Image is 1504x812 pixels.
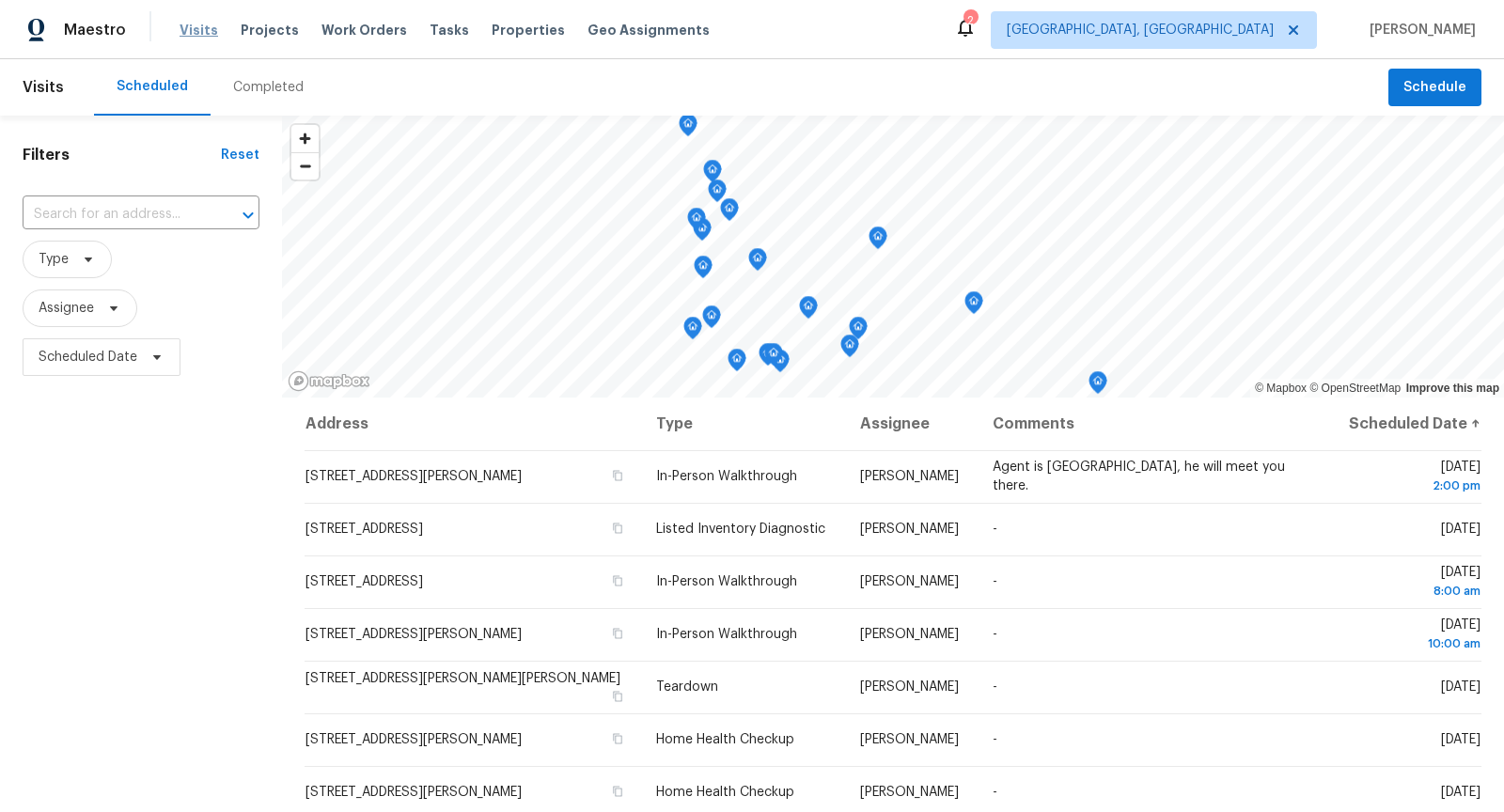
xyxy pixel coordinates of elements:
th: Type [641,398,845,450]
button: Zoom out [291,152,319,180]
th: Comments [978,398,1331,450]
span: - [993,680,997,694]
span: [STREET_ADDRESS][PERSON_NAME] [305,733,522,746]
div: 2:00 pm [1345,476,1480,495]
span: Schedule [1403,76,1466,100]
span: [DATE] [1345,461,1480,495]
canvas: Map [282,116,1504,398]
div: Map marker [1089,371,1107,400]
span: [STREET_ADDRESS][PERSON_NAME] [305,786,522,799]
span: Properties [492,21,565,39]
span: [PERSON_NAME] [1362,21,1476,39]
button: Copy Address [609,783,626,800]
div: Map marker [799,296,818,325]
th: Assignee [845,398,977,450]
span: [STREET_ADDRESS] [305,523,423,536]
span: [STREET_ADDRESS][PERSON_NAME] [305,628,522,641]
span: Type [39,250,69,269]
button: Open [235,202,261,228]
span: Maestro [64,21,126,39]
span: [PERSON_NAME] [860,470,959,483]
span: Agent is [GEOGRAPHIC_DATA], he will meet you there. [993,461,1285,492]
a: Mapbox [1255,382,1307,395]
span: Home Health Checkup [656,733,794,746]
a: Mapbox homepage [288,370,370,392]
span: [STREET_ADDRESS] [305,575,423,588]
span: Assignee [39,299,94,318]
span: [DATE] [1441,680,1480,694]
div: Map marker [840,335,859,364]
span: - [993,733,997,746]
h1: Filters [23,146,221,164]
span: Geo Assignments [587,21,710,39]
button: Copy Address [609,730,626,747]
span: [DATE] [1441,786,1480,799]
span: [PERSON_NAME] [860,786,959,799]
span: - [993,575,997,588]
a: Improve this map [1406,382,1499,395]
span: [DATE] [1441,523,1480,536]
button: Copy Address [609,520,626,537]
div: Map marker [759,343,777,372]
button: Copy Address [609,625,626,642]
th: Address [305,398,641,450]
span: [DATE] [1441,733,1480,746]
button: Copy Address [609,572,626,589]
span: Visits [180,21,218,39]
span: - [993,786,997,799]
span: [PERSON_NAME] [860,575,959,588]
div: Map marker [702,305,721,335]
div: Scheduled [117,77,188,96]
span: [GEOGRAPHIC_DATA], [GEOGRAPHIC_DATA] [1007,21,1274,39]
span: [DATE] [1345,566,1480,601]
button: Schedule [1388,69,1481,107]
span: [DATE] [1345,618,1480,653]
span: [STREET_ADDRESS][PERSON_NAME] [305,470,522,483]
span: Home Health Checkup [656,786,794,799]
div: Map marker [849,317,868,346]
div: Map marker [687,208,706,237]
div: 2 [963,11,977,30]
div: Map marker [683,317,702,346]
input: Search for an address... [23,200,207,229]
div: Map marker [720,198,739,227]
span: [PERSON_NAME] [860,523,959,536]
span: Scheduled Date [39,348,137,367]
div: 10:00 am [1345,634,1480,653]
div: Map marker [703,160,722,189]
span: [STREET_ADDRESS][PERSON_NAME][PERSON_NAME] [305,672,620,685]
span: [PERSON_NAME] [860,680,959,694]
button: Zoom in [291,125,319,152]
div: Map marker [728,349,746,378]
div: Map marker [764,343,783,372]
span: In-Person Walkthrough [656,628,797,641]
div: Map marker [869,226,887,256]
span: - [993,628,997,641]
div: 8:00 am [1345,582,1480,601]
span: [PERSON_NAME] [860,628,959,641]
span: - [993,523,997,536]
div: Map marker [708,180,727,209]
div: Map marker [694,256,713,285]
div: Reset [221,146,259,164]
span: [PERSON_NAME] [860,733,959,746]
span: Projects [241,21,299,39]
span: Teardown [656,680,718,694]
a: OpenStreetMap [1309,382,1401,395]
div: Map marker [679,114,697,143]
div: Map marker [748,248,767,277]
div: Map marker [964,291,983,320]
th: Scheduled Date ↑ [1330,398,1481,450]
div: Completed [233,78,304,97]
span: Visits [23,67,64,108]
span: In-Person Walkthrough [656,575,797,588]
span: Listed Inventory Diagnostic [656,523,825,536]
span: In-Person Walkthrough [656,470,797,483]
button: Copy Address [609,467,626,484]
span: Tasks [430,23,469,37]
span: Zoom out [291,153,319,180]
button: Copy Address [609,688,626,705]
span: Work Orders [321,21,407,39]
